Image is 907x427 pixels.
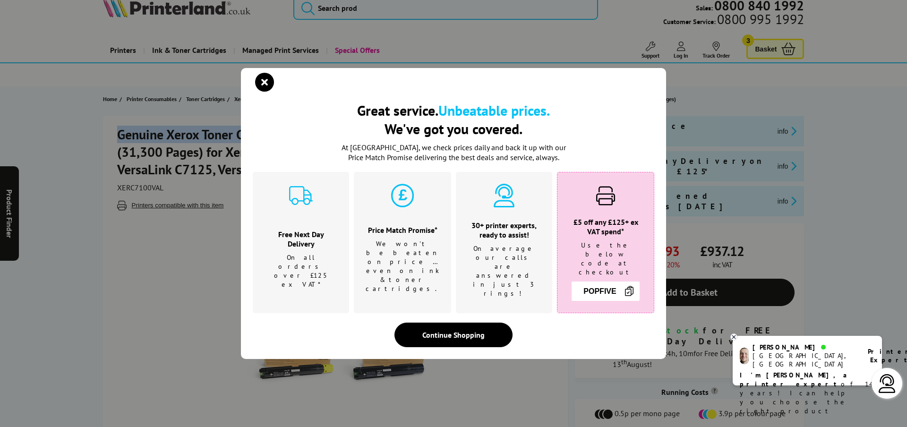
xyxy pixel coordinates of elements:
[569,217,642,236] h3: £5 off any £125+ ex VAT spend*
[569,241,642,277] p: Use the below code at checkout
[624,285,635,297] img: Copy Icon
[394,323,513,347] div: Continue Shopping
[492,184,516,207] img: expert-cyan.svg
[366,239,439,293] p: We won't be beaten on price …even on ink & toner cartridges.
[753,343,856,351] div: [PERSON_NAME]
[257,75,272,89] button: close modal
[740,371,875,416] p: of 14 years! I can help you choose the right product
[335,143,572,162] p: At [GEOGRAPHIC_DATA], we check prices daily and back it up with our Price Match Promise deliverin...
[468,244,540,298] p: On average our calls are answered in just 3 rings!
[366,225,439,235] h3: Price Match Promise*
[740,348,749,364] img: ashley-livechat.png
[468,221,540,239] h3: 30+ printer experts, ready to assist!
[253,101,654,138] h2: Great service. We've got you covered.
[289,184,313,207] img: delivery-cyan.svg
[265,253,337,289] p: On all orders over £125 ex VAT*
[265,230,337,248] h3: Free Next Day Delivery
[878,374,897,393] img: user-headset-light.svg
[391,184,414,207] img: price-promise-cyan.svg
[753,351,856,368] div: [GEOGRAPHIC_DATA], [GEOGRAPHIC_DATA]
[740,371,850,388] b: I'm [PERSON_NAME], a printer expert
[438,101,550,120] b: Unbeatable prices.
